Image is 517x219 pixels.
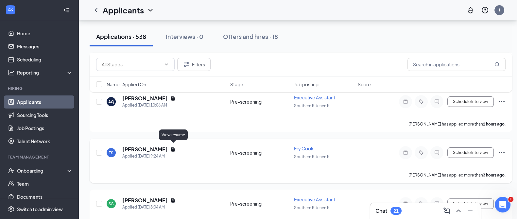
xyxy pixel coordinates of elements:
p: [PERSON_NAME] has applied more than . [408,121,506,127]
svg: Tag [417,201,425,206]
button: Minimize [465,206,475,216]
svg: Document [170,198,176,203]
div: Team Management [8,154,72,160]
div: Onboarding [17,167,67,174]
div: I [499,7,500,13]
a: Team [17,177,73,190]
svg: Filter [183,60,191,68]
div: AQ [108,99,114,105]
div: Interviews · 0 [166,32,203,41]
svg: QuestionInfo [481,6,489,14]
span: Stage [230,81,243,88]
a: Documents [17,190,73,203]
svg: Ellipses [498,149,506,157]
div: Applied [DATE] 8:04 AM [122,204,176,211]
button: ComposeMessage [441,206,452,216]
div: TS [109,150,113,156]
svg: Note [402,150,409,155]
button: Schedule Interview [447,96,494,107]
svg: ChatInactive [433,201,441,206]
button: Filter Filters [177,58,211,71]
svg: ChatInactive [433,150,441,155]
span: Southern Kitchen R ... [294,154,333,159]
svg: Note [402,99,409,104]
a: Job Postings [17,122,73,135]
h5: [PERSON_NAME] [122,146,168,153]
span: Fry Cook [294,145,314,151]
div: SS [109,201,114,207]
span: 1 [508,197,513,202]
svg: Tag [417,150,425,155]
button: Schedule Interview [447,198,494,209]
div: Applied [DATE] 10:06 AM [122,102,176,109]
iframe: Intercom live chat [495,197,510,212]
a: Talent Network [17,135,73,148]
svg: ChevronDown [146,6,154,14]
span: Score [358,81,371,88]
div: Hiring [8,86,72,91]
div: Reporting [17,69,73,76]
div: Switch to admin view [17,206,63,212]
svg: ComposeMessage [443,207,451,215]
b: 2 hours ago [483,122,505,126]
svg: Collapse [63,7,70,13]
svg: ChevronLeft [92,6,100,14]
a: Messages [17,40,73,53]
svg: Tag [417,99,425,104]
svg: Settings [8,206,14,212]
button: Schedule Interview [447,147,494,158]
a: Home [17,27,73,40]
svg: WorkstreamLogo [7,7,14,13]
p: [PERSON_NAME] has applied more than . [408,172,506,178]
button: ChevronUp [453,206,464,216]
div: Pre-screening [230,98,290,105]
div: Applied [DATE] 9:24 AM [122,153,176,160]
svg: Minimize [466,207,474,215]
a: Scheduling [17,53,73,66]
svg: Note [402,201,409,206]
b: 3 hours ago [483,173,505,177]
span: Southern Kitchen R ... [294,205,333,210]
span: Name · Applied On [107,81,146,88]
svg: UserCheck [8,167,14,174]
div: Pre-screening [230,200,290,207]
svg: ChatInactive [433,99,441,104]
div: Offers and hires · 18 [223,32,278,41]
svg: Document [170,147,176,152]
div: Applications · 538 [96,32,146,41]
svg: ChevronUp [455,207,462,215]
svg: Ellipses [498,98,506,106]
a: Applicants [17,95,73,109]
svg: Notifications [467,6,474,14]
span: Southern Kitchen R ... [294,103,333,108]
span: Executive Assistant [294,196,335,202]
div: View resume [159,129,188,140]
h1: Applicants [103,5,144,16]
div: 21 [393,208,399,214]
div: Pre-screening [230,149,290,156]
input: All Stages [102,61,161,68]
input: Search in applications [407,58,506,71]
span: Job posting [294,81,319,88]
svg: MagnifyingGlass [494,62,500,67]
h5: [PERSON_NAME] [122,197,168,204]
svg: ChevronDown [164,62,169,67]
svg: Analysis [8,69,14,76]
a: Sourcing Tools [17,109,73,122]
h3: Chat [375,207,387,214]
